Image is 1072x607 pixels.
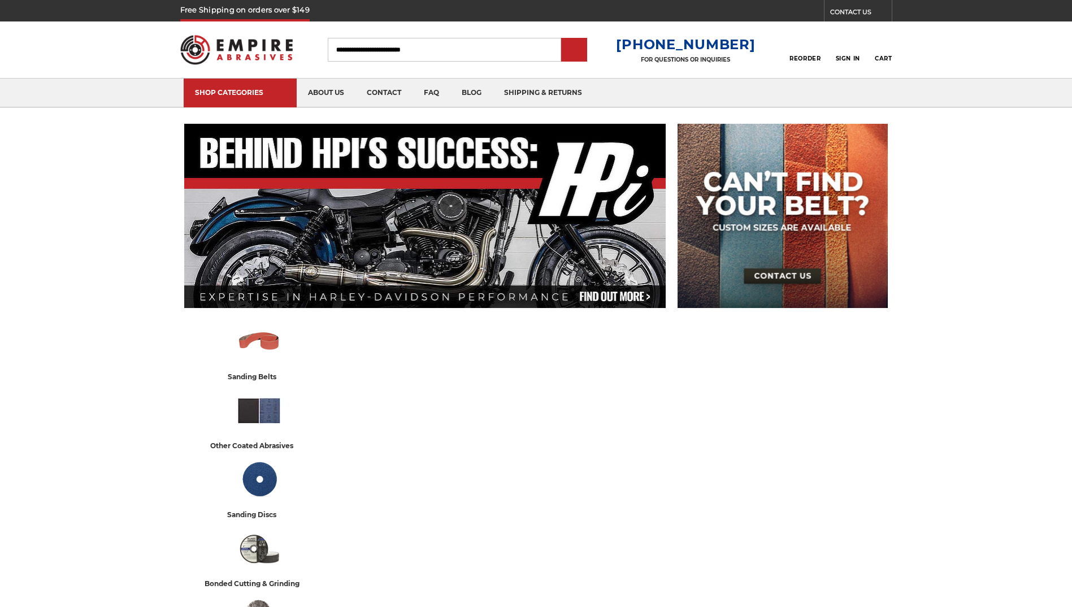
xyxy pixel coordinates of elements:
[189,387,330,452] a: other coated abrasives
[789,55,821,62] span: Reorder
[189,318,330,383] a: sanding belts
[180,28,293,72] img: Empire Abrasives
[205,578,314,589] div: bonded cutting & grinding
[184,124,666,308] img: Banner for an interview featuring Horsepower Inc who makes Harley performance upgrades featured o...
[228,371,291,383] div: sanding belts
[616,36,755,53] a: [PHONE_NUMBER]
[195,88,285,97] div: SHOP CATEGORIES
[236,387,283,434] img: Other Coated Abrasives
[210,440,308,452] div: other coated abrasives
[875,55,892,62] span: Cart
[227,509,291,521] div: sanding discs
[678,124,888,308] img: promo banner for custom belts.
[875,37,892,62] a: Cart
[789,37,821,62] a: Reorder
[236,456,283,503] img: Sanding Discs
[236,525,283,572] img: Bonded Cutting & Grinding
[830,6,892,21] a: CONTACT US
[236,318,283,365] img: Sanding Belts
[184,79,297,107] a: SHOP CATEGORIES
[493,79,593,107] a: shipping & returns
[450,79,493,107] a: blog
[355,79,413,107] a: contact
[413,79,450,107] a: faq
[616,56,755,63] p: FOR QUESTIONS OR INQUIRIES
[297,79,355,107] a: about us
[563,39,585,62] input: Submit
[189,456,330,521] a: sanding discs
[836,55,860,62] span: Sign In
[189,525,330,589] a: bonded cutting & grinding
